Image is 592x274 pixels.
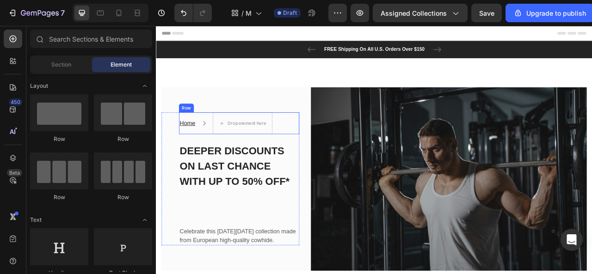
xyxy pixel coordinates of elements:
iframe: Design area [156,26,592,274]
span: Assigned Collections [381,8,447,18]
span: Toggle open [137,79,152,93]
p: 7 [61,7,65,18]
div: Upgrade to publish [513,8,586,18]
div: 450 [9,98,22,106]
span: Section [51,61,71,69]
div: Row [30,193,88,201]
span: Toggle open [137,213,152,227]
button: Assigned Collections [373,4,468,22]
button: 7 [4,4,69,22]
div: Row [94,193,152,201]
div: Beta [7,169,22,177]
div: Open Intercom Messenger [561,229,583,251]
span: MEN 2 [246,8,252,18]
div: Row [30,135,88,143]
div: Undo/Redo [174,4,212,22]
span: Element [111,61,132,69]
input: Search Sections & Elements [30,30,152,48]
span: Draft [283,9,297,17]
button: Save [471,4,502,22]
div: Row [94,135,152,143]
span: / [241,8,244,18]
span: Text [30,216,42,224]
span: Save [479,9,494,17]
span: Layout [30,82,48,90]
